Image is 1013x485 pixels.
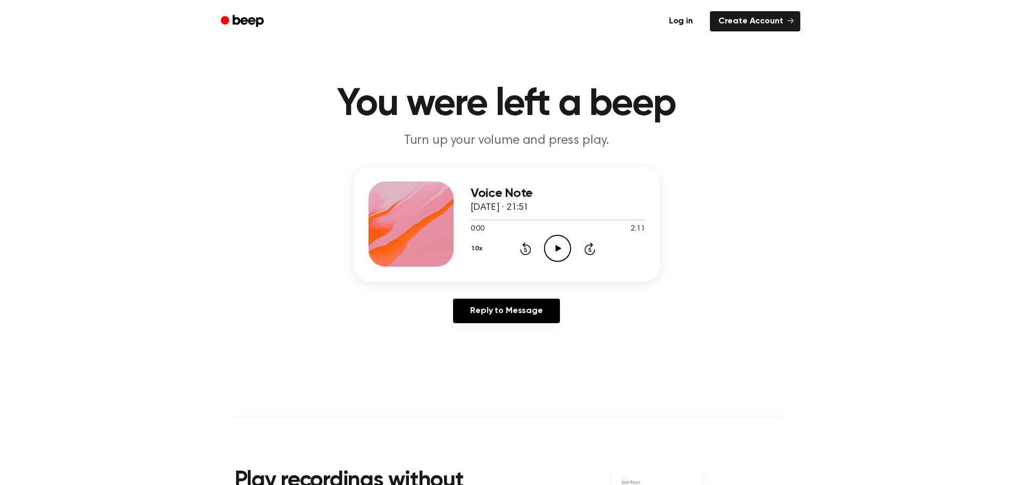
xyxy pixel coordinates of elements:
a: Log in [658,9,704,34]
span: 0:00 [471,224,484,235]
a: Create Account [710,11,800,31]
h3: Voice Note [471,186,645,201]
span: 2:11 [631,224,644,235]
p: Turn up your volume and press play. [303,132,711,150]
button: 1.0x [471,240,487,258]
span: [DATE] · 21:51 [471,203,529,212]
a: Reply to Message [453,299,559,323]
h1: You were left a beep [235,85,779,124]
a: Beep [213,11,273,32]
